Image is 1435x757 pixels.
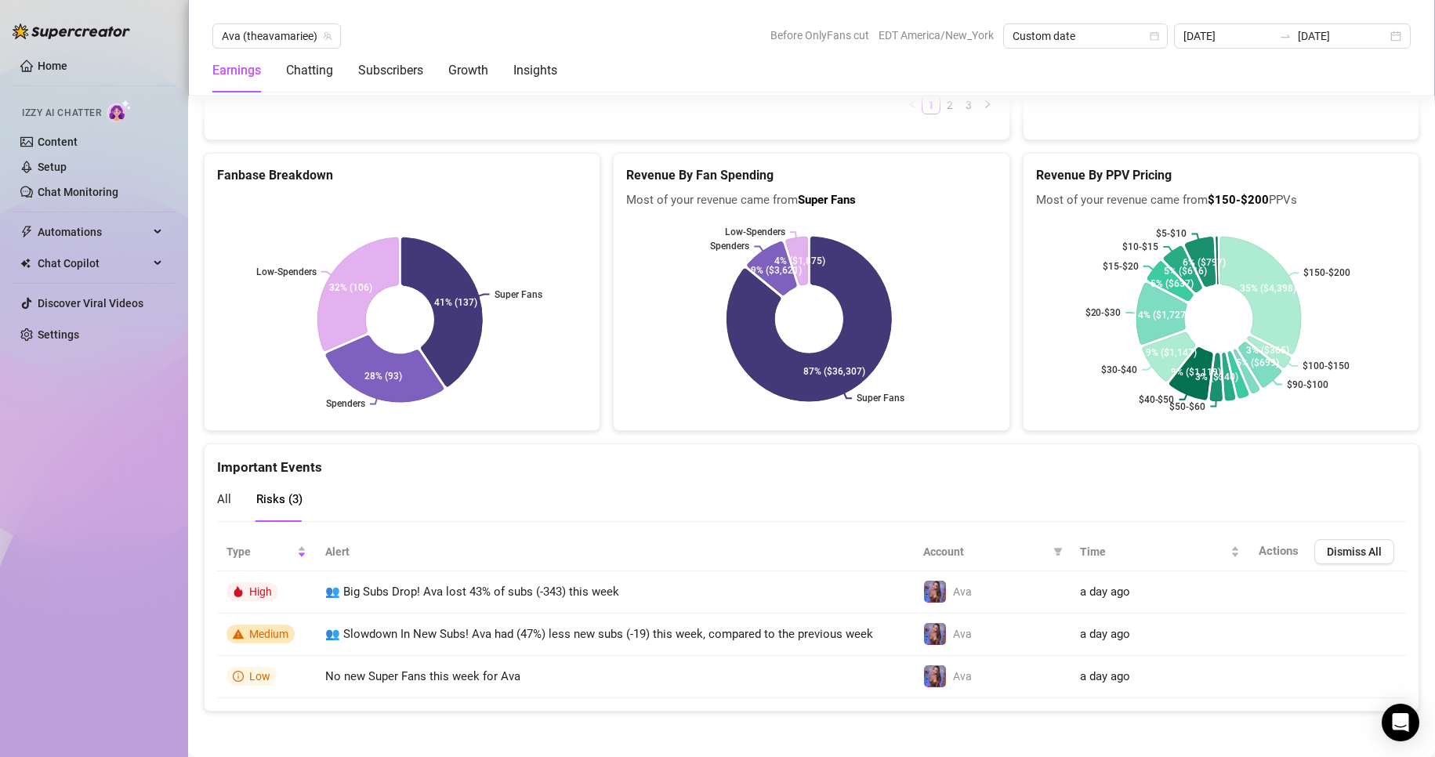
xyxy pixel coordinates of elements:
img: Chat Copilot [20,258,31,269]
text: $50-$60 [1169,401,1205,412]
span: 👥 Slowdown In New Subs! Ava had (47%) less new subs (-19) this week, compared to the previous week [325,627,873,641]
span: No new Super Fans this week for Ava [325,669,520,683]
div: Chatting [286,61,333,80]
h5: Revenue By PPV Pricing [1036,166,1406,185]
input: Start date [1183,27,1273,45]
b: $150-$200 [1208,193,1269,207]
span: filter [1050,540,1066,563]
th: Alert [316,533,915,571]
div: Earnings [212,61,261,80]
button: right [978,96,997,114]
text: $90-$100 [1287,379,1328,390]
span: Account [923,543,1047,560]
span: swap-right [1279,30,1292,42]
span: filter [1053,547,1063,556]
img: Ava [924,581,946,603]
span: calendar [1150,31,1159,41]
li: Next Page [978,96,997,114]
span: Ava (theavamariee) [222,24,332,48]
text: $15-$20 [1102,261,1138,272]
li: 3 [959,96,978,114]
text: Low-Spenders [725,227,785,238]
text: Spenders [326,398,365,409]
img: logo-BBDzfeDw.svg [13,24,130,39]
span: warning [233,628,244,639]
button: Dismiss All [1314,539,1394,564]
span: Most of your revenue came from PPVs [1036,191,1406,210]
span: High [249,585,272,598]
a: Settings [38,328,79,341]
span: Chat Copilot [38,251,149,276]
span: a day ago [1080,585,1130,599]
span: fire [233,586,244,597]
a: 3 [960,96,977,114]
span: Most of your revenue came from [626,191,996,210]
img: Ava [924,665,946,687]
div: Insights [513,61,557,80]
a: Content [38,136,78,148]
text: $10-$15 [1122,241,1158,252]
span: 👥 Big Subs Drop! Ava lost 43% of subs (-343) this week [325,585,619,599]
div: Growth [448,61,488,80]
span: to [1279,30,1292,42]
text: $30-$40 [1101,364,1137,375]
text: Spenders [711,241,750,252]
span: left [908,100,917,109]
span: All [217,492,231,506]
text: Super Fans [495,288,542,299]
a: Home [38,60,67,72]
text: Super Fans [857,393,904,404]
a: Setup [38,161,67,173]
span: Ava [953,670,972,683]
button: left [903,96,922,114]
span: info-circle [233,671,244,682]
span: Custom date [1013,24,1158,48]
div: Important Events [217,444,1406,478]
span: thunderbolt [20,226,33,238]
span: EDT America/New_York [879,24,994,47]
span: a day ago [1080,669,1130,683]
text: Low-Spenders [256,266,317,277]
span: Dismiss All [1327,545,1382,558]
span: Ava [953,628,972,640]
a: 2 [941,96,958,114]
li: 1 [922,96,940,114]
img: Ava [924,623,946,645]
text: $20-$30 [1085,307,1121,318]
li: Previous Page [903,96,922,114]
text: $150-$200 [1303,268,1350,279]
text: $5-$10 [1156,229,1187,240]
span: Risks ( 3 ) [256,492,303,506]
span: right [983,100,992,109]
div: Open Intercom Messenger [1382,704,1419,741]
span: Low [249,670,270,683]
span: Type [226,543,294,560]
a: Chat Monitoring [38,186,118,198]
span: Izzy AI Chatter [22,106,101,121]
span: Actions [1259,544,1299,558]
th: Time [1071,533,1249,571]
a: Discover Viral Videos [38,297,143,310]
input: End date [1298,27,1387,45]
div: Subscribers [358,61,423,80]
span: team [323,31,332,41]
b: Super Fans [798,193,856,207]
span: Before OnlyFans cut [770,24,869,47]
span: Ava [953,585,972,598]
text: $100-$150 [1303,361,1350,372]
a: 1 [922,96,940,114]
th: Type [217,533,316,571]
img: AI Chatter [107,100,132,122]
span: Time [1080,543,1227,560]
text: $40-$50 [1138,394,1174,405]
span: a day ago [1080,627,1130,641]
span: Automations [38,219,149,244]
span: Medium [249,628,288,640]
h5: Revenue By Fan Spending [626,166,996,185]
h5: Fanbase Breakdown [217,166,587,185]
